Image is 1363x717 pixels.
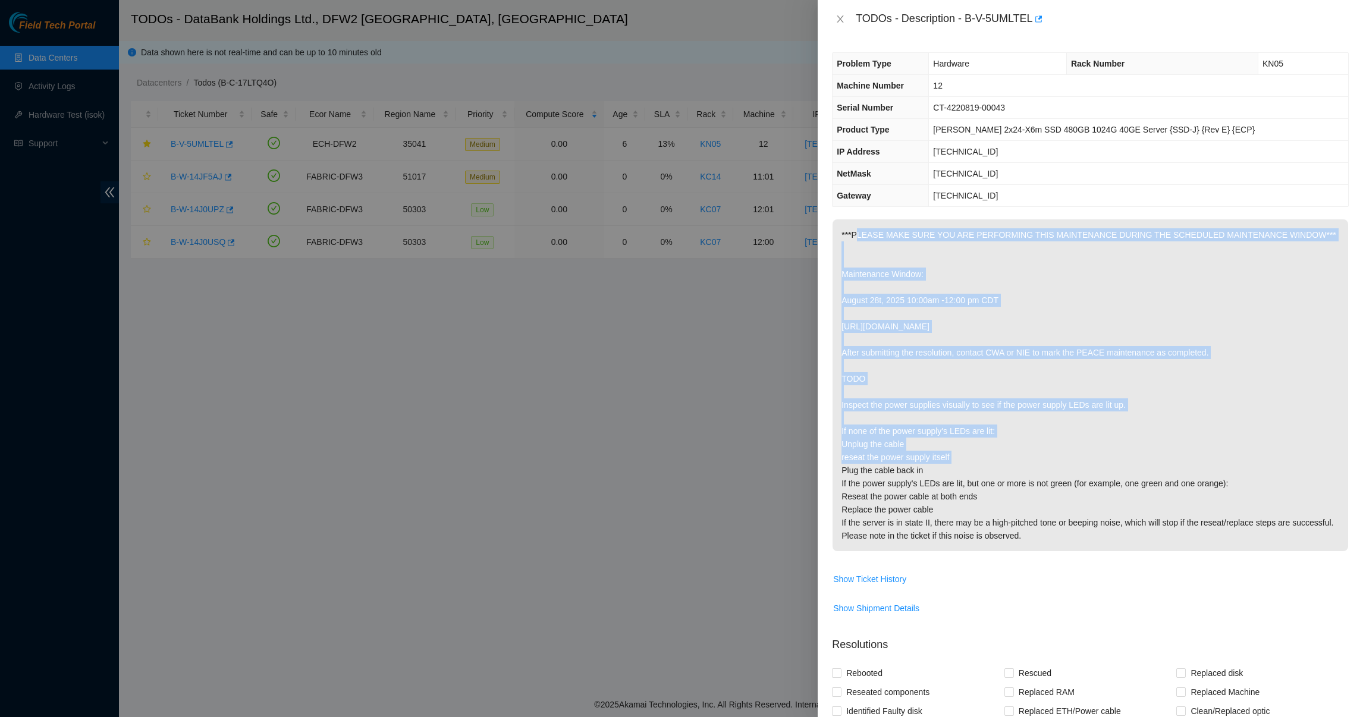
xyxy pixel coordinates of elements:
[837,169,871,178] span: NetMask
[1071,59,1125,68] span: Rack Number
[833,219,1348,551] p: ***PLEASE MAKE SURE YOU ARE PERFORMING THIS MAINTENANCE DURING THE SCHEDULED MAINTENANCE WINDOW**...
[833,599,920,618] button: Show Shipment Details
[837,147,880,156] span: IP Address
[1186,683,1264,702] span: Replaced Machine
[832,627,1349,653] p: Resolutions
[837,103,893,112] span: Serial Number
[933,169,998,178] span: [TECHNICAL_ID]
[933,59,969,68] span: Hardware
[1014,683,1079,702] span: Replaced RAM
[836,14,845,24] span: close
[832,14,849,25] button: Close
[841,683,934,702] span: Reseated components
[933,125,1255,134] span: [PERSON_NAME] 2x24-X6m SSD 480GB 1024G 40GE Server {SSD-J} {Rev E} {ECP}
[933,81,943,90] span: 12
[841,663,887,683] span: Rebooted
[1262,59,1283,68] span: KN05
[933,191,998,200] span: [TECHNICAL_ID]
[837,125,889,134] span: Product Type
[833,602,919,615] span: Show Shipment Details
[837,191,871,200] span: Gateway
[856,10,1349,29] div: TODOs - Description - B-V-5UMLTEL
[837,59,891,68] span: Problem Type
[833,573,906,586] span: Show Ticket History
[933,103,1005,112] span: CT-4220819-00043
[1014,663,1056,683] span: Rescued
[1186,663,1248,683] span: Replaced disk
[933,147,998,156] span: [TECHNICAL_ID]
[833,570,907,589] button: Show Ticket History
[837,81,904,90] span: Machine Number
